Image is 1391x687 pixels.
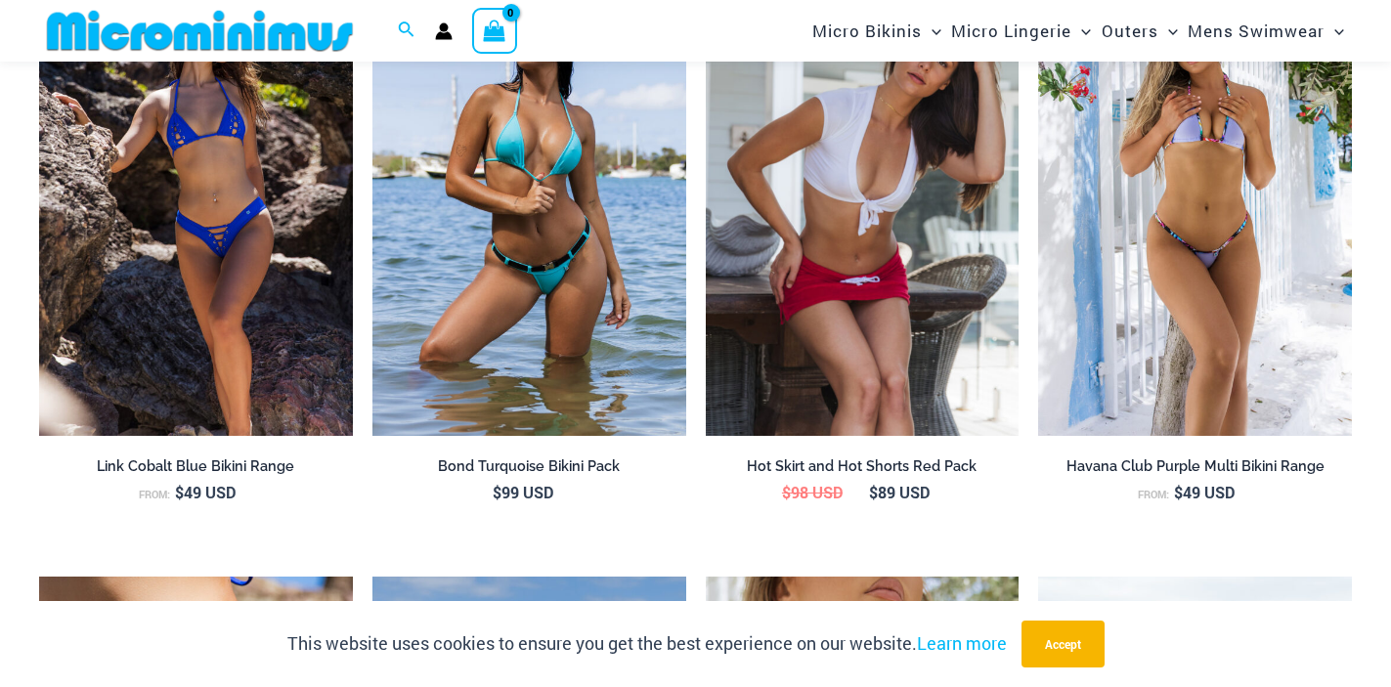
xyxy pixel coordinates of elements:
h2: Hot Skirt and Hot Shorts Red Pack [706,457,1020,476]
span: $ [493,482,501,502]
span: Mens Swimwear [1188,6,1325,56]
span: From: [1138,488,1169,501]
bdi: 49 USD [1174,482,1235,502]
bdi: 99 USD [493,482,553,502]
a: Link Cobalt Blue Bikini Range [39,457,353,483]
button: Accept [1022,621,1105,667]
span: Menu Toggle [1325,6,1344,56]
a: View Shopping Cart, empty [472,8,517,53]
a: Search icon link [398,19,415,44]
a: Mens SwimwearMenu ToggleMenu Toggle [1183,6,1349,56]
a: Micro BikinisMenu ToggleMenu Toggle [807,6,946,56]
span: $ [782,482,791,502]
p: This website uses cookies to ensure you get the best experience on our website. [287,629,1007,659]
bdi: 49 USD [175,482,236,502]
a: OutersMenu ToggleMenu Toggle [1097,6,1183,56]
span: $ [175,482,184,502]
span: $ [869,482,878,502]
span: Menu Toggle [1158,6,1178,56]
a: Account icon link [435,22,453,40]
a: Micro LingerieMenu ToggleMenu Toggle [946,6,1096,56]
nav: Site Navigation [804,3,1352,59]
span: Menu Toggle [922,6,941,56]
span: From: [139,488,170,501]
a: Hot Skirt and Hot Shorts Red Pack [706,457,1020,483]
a: Learn more [917,631,1007,655]
span: Micro Lingerie [951,6,1071,56]
span: $ [1174,482,1183,502]
img: MM SHOP LOGO FLAT [39,9,361,53]
h2: Bond Turquoise Bikini Pack [372,457,686,476]
h2: Havana Club Purple Multi Bikini Range [1038,457,1352,476]
bdi: 98 USD [782,482,843,502]
bdi: 89 USD [869,482,930,502]
h2: Link Cobalt Blue Bikini Range [39,457,353,476]
span: Micro Bikinis [812,6,922,56]
a: Bond Turquoise Bikini Pack [372,457,686,483]
span: Outers [1102,6,1158,56]
span: Menu Toggle [1071,6,1091,56]
a: Havana Club Purple Multi Bikini Range [1038,457,1352,483]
